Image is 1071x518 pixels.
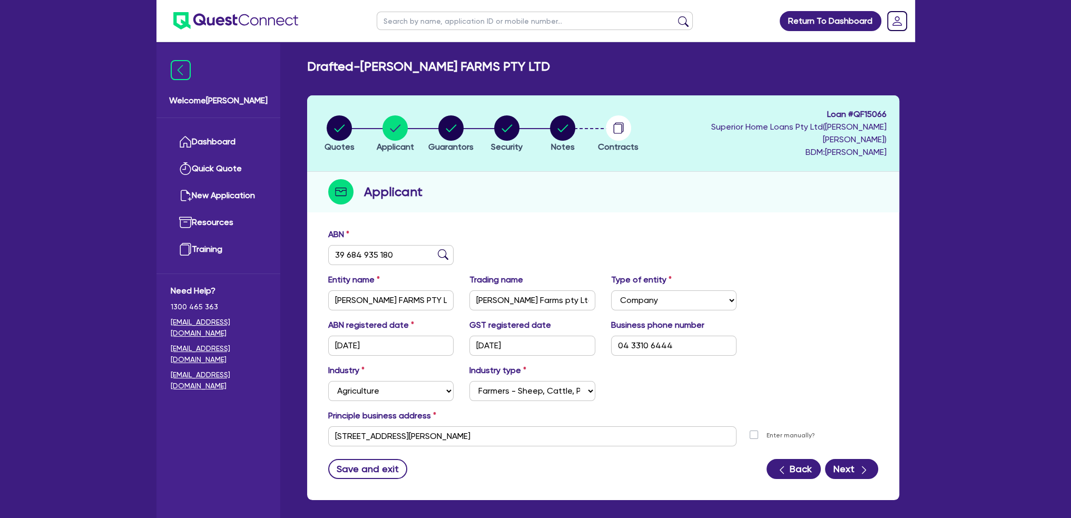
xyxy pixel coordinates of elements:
[491,142,523,152] span: Security
[328,228,349,241] label: ABN
[171,236,266,263] a: Training
[328,459,408,479] button: Save and exit
[649,108,887,121] span: Loan # QF15066
[171,155,266,182] a: Quick Quote
[376,115,415,154] button: Applicant
[179,162,192,175] img: quick-quote
[469,319,551,331] label: GST registered date
[171,285,266,297] span: Need Help?
[171,60,191,80] img: icon-menu-close
[711,122,887,144] span: Superior Home Loans Pty Ltd ( [PERSON_NAME] [PERSON_NAME] )
[649,146,887,159] span: BDM: [PERSON_NAME]
[825,459,878,479] button: Next
[767,431,815,441] label: Enter manually?
[328,319,414,331] label: ABN registered date
[171,317,266,339] a: [EMAIL_ADDRESS][DOMAIN_NAME]
[328,179,353,204] img: step-icon
[469,336,595,356] input: DD / MM / YYYY
[179,243,192,256] img: training
[428,142,474,152] span: Guarantors
[307,59,550,74] h2: Drafted - [PERSON_NAME] FARMS PTY LTD
[171,182,266,209] a: New Application
[173,12,298,30] img: quest-connect-logo-blue
[551,142,574,152] span: Notes
[328,273,380,286] label: Entity name
[328,364,365,377] label: Industry
[171,301,266,312] span: 1300 465 363
[469,273,523,286] label: Trading name
[611,319,704,331] label: Business phone number
[325,142,355,152] span: Quotes
[171,343,266,365] a: [EMAIL_ADDRESS][DOMAIN_NAME]
[469,364,526,377] label: Industry type
[364,182,422,201] h2: Applicant
[438,249,448,260] img: abn-lookup icon
[377,142,414,152] span: Applicant
[597,115,639,154] button: Contracts
[767,459,821,479] button: Back
[179,189,192,202] img: new-application
[169,94,268,107] span: Welcome [PERSON_NAME]
[328,409,436,422] label: Principle business address
[171,129,266,155] a: Dashboard
[328,336,454,356] input: DD / MM / YYYY
[549,115,576,154] button: Notes
[171,369,266,392] a: [EMAIL_ADDRESS][DOMAIN_NAME]
[377,12,693,30] input: Search by name, application ID or mobile number...
[883,7,911,35] a: Dropdown toggle
[428,115,474,154] button: Guarantors
[611,273,672,286] label: Type of entity
[598,142,638,152] span: Contracts
[179,216,192,229] img: resources
[780,11,881,31] a: Return To Dashboard
[171,209,266,236] a: Resources
[490,115,523,154] button: Security
[324,115,355,154] button: Quotes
